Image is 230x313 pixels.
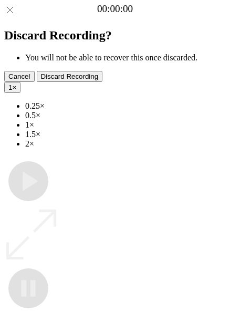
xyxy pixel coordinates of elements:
[4,28,226,43] h2: Discard Recording?
[37,71,103,82] button: Discard Recording
[25,120,226,130] li: 1×
[4,82,20,93] button: 1×
[25,53,226,62] li: You will not be able to recover this once discarded.
[25,111,226,120] li: 0.5×
[97,3,133,15] a: 00:00:00
[25,139,226,149] li: 2×
[4,71,35,82] button: Cancel
[25,130,226,139] li: 1.5×
[8,84,12,91] span: 1
[25,101,226,111] li: 0.25×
